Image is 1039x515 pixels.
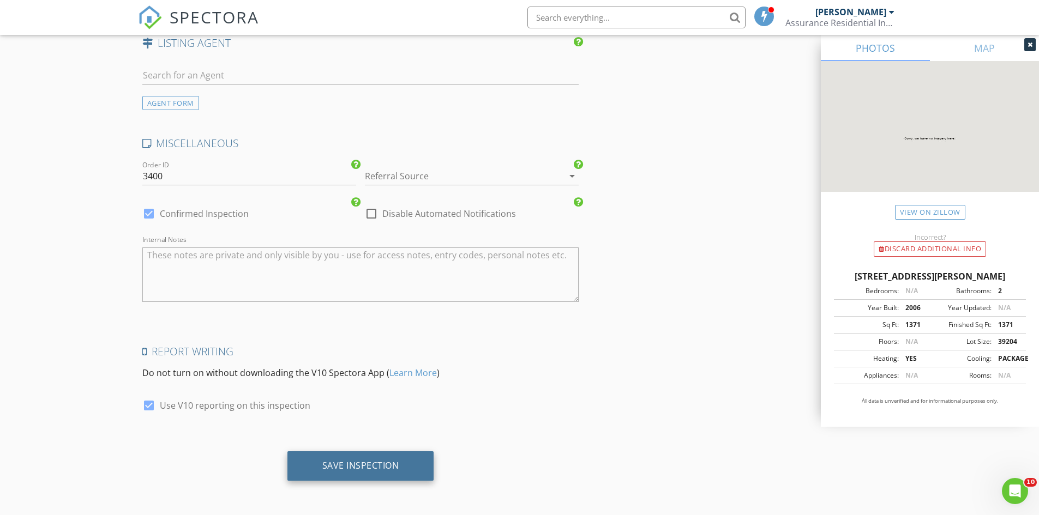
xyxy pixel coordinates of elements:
[992,286,1023,296] div: 2
[142,366,579,379] p: Do not turn on without downloading the V10 Spectora App ( )
[905,337,918,346] span: N/A
[834,397,1026,405] p: All data is unverified and for informational purposes only.
[142,66,579,84] input: Search for an Agent
[992,320,1023,330] div: 1371
[142,136,579,150] h4: MISCELLANEOUS
[930,35,1039,61] a: MAP
[930,303,992,313] div: Year Updated:
[785,17,894,28] div: Assurance Residential Inspections, LLC
[930,320,992,330] div: Finished Sq Ft:
[899,303,930,313] div: 2006
[834,270,1026,283] div: [STREET_ADDRESS][PERSON_NAME]
[899,354,930,363] div: YES
[930,286,992,296] div: Bathrooms:
[170,5,259,28] span: SPECTORA
[382,208,516,219] label: Disable Automated Notifications
[160,208,249,219] label: Confirmed Inspection
[992,337,1023,347] div: 39204
[930,354,992,363] div: Cooling:
[837,371,899,380] div: Appliances:
[905,286,918,295] span: N/A
[1002,478,1028,504] iframe: Intercom live chat
[837,320,899,330] div: Sq Ft:
[837,286,899,296] div: Bedrooms:
[815,7,886,17] div: [PERSON_NAME]
[874,241,986,257] div: Discard Additional info
[138,15,259,38] a: SPECTORA
[142,96,199,111] div: AGENT FORM
[142,36,579,50] h4: LISTING AGENT
[998,371,1011,380] span: N/A
[837,337,899,347] div: Floors:
[566,169,579,183] i: arrow_drop_down
[142,344,579,359] h4: Report Writing
[821,35,930,61] a: PHOTOS
[142,247,579,302] textarea: Internal Notes
[322,460,399,471] div: Save Inspection
[905,371,918,380] span: N/A
[998,303,1011,312] span: N/A
[138,5,162,29] img: The Best Home Inspection Software - Spectora
[160,400,310,411] label: Use V10 reporting on this inspection
[930,371,992,380] div: Rooms:
[1024,478,1037,487] span: 10
[837,303,899,313] div: Year Built:
[821,61,1039,218] img: streetview
[837,354,899,363] div: Heating:
[992,354,1023,363] div: PACKAGE
[899,320,930,330] div: 1371
[930,337,992,347] div: Lot Size:
[527,7,746,28] input: Search everything...
[389,367,437,379] a: Learn More
[821,233,1039,241] div: Incorrect?
[895,205,965,220] a: View on Zillow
